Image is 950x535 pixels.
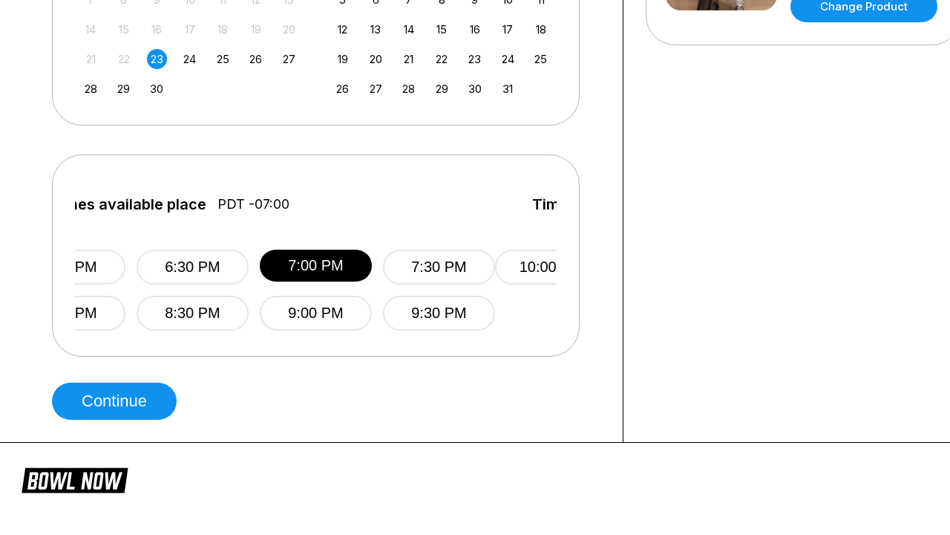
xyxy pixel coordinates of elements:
div: Choose Friday, October 17th, 2025 [498,19,518,39]
div: Choose Monday, September 29th, 2025 [114,79,134,99]
button: 7:30 PM [383,250,495,285]
div: Not available Friday, September 19th, 2025 [246,19,266,39]
div: Choose Thursday, October 23rd, 2025 [465,49,485,69]
div: Not available Sunday, September 14th, 2025 [81,19,101,39]
div: Choose Monday, October 20th, 2025 [366,49,386,69]
span: Times available place [532,196,688,213]
div: Choose Tuesday, October 21st, 2025 [399,49,419,69]
div: Choose Saturday, September 27th, 2025 [279,49,299,69]
div: Not available Monday, September 22nd, 2025 [114,49,134,69]
div: Not available Thursday, September 18th, 2025 [213,19,233,39]
button: 10:00 PM [495,250,607,285]
div: Choose Tuesday, October 28th, 2025 [399,79,419,99]
div: Choose Sunday, September 28th, 2025 [81,79,101,99]
button: 7:00 PM [260,250,372,282]
div: Choose Tuesday, September 30th, 2025 [147,79,167,99]
div: Choose Wednesday, October 15th, 2025 [432,19,452,39]
div: Choose Saturday, October 25th, 2025 [531,49,551,69]
div: Choose Monday, October 13th, 2025 [366,19,386,39]
button: 6:30 PM [137,250,249,285]
div: Choose Sunday, October 12th, 2025 [332,19,353,39]
div: Not available Wednesday, September 17th, 2025 [180,19,200,39]
div: Choose Friday, October 24th, 2025 [498,49,518,69]
div: Choose Sunday, October 26th, 2025 [332,79,353,99]
div: Choose Monday, October 27th, 2025 [366,79,386,99]
div: Not available Tuesday, September 16th, 2025 [147,19,167,39]
div: Choose Tuesday, September 23rd, 2025 [147,49,167,69]
button: Continue [52,383,177,420]
div: Choose Wednesday, October 29th, 2025 [432,79,452,99]
button: 9:00 PM [260,296,372,331]
div: Not available Saturday, September 20th, 2025 [279,19,299,39]
div: Not available Monday, September 15th, 2025 [114,19,134,39]
div: Choose Thursday, October 16th, 2025 [465,19,485,39]
div: Choose Friday, September 26th, 2025 [246,49,266,69]
div: Choose Saturday, October 18th, 2025 [531,19,551,39]
div: Choose Thursday, October 30th, 2025 [465,79,485,99]
div: Choose Wednesday, September 24th, 2025 [180,49,200,69]
button: 9:30 PM [383,296,495,331]
div: Choose Tuesday, October 14th, 2025 [399,19,419,39]
div: Not available Sunday, September 21st, 2025 [81,49,101,69]
span: Times available place [50,196,206,213]
div: Choose Sunday, October 19th, 2025 [332,49,353,69]
div: Choose Thursday, September 25th, 2025 [213,49,233,69]
span: PDT -07:00 [217,196,289,213]
div: Choose Wednesday, October 22nd, 2025 [432,49,452,69]
div: Choose Friday, October 31st, 2025 [498,79,518,99]
button: 8:30 PM [137,296,249,331]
